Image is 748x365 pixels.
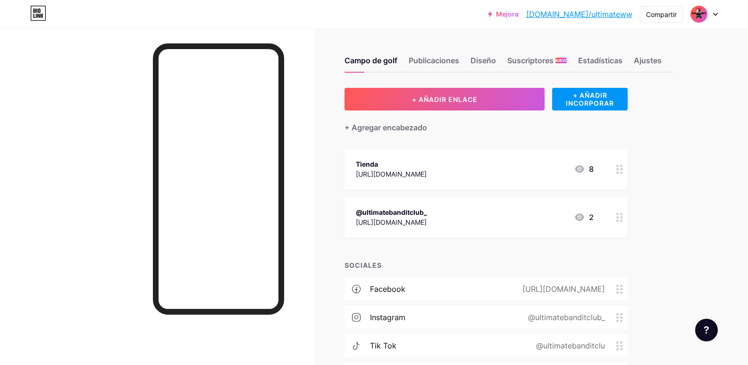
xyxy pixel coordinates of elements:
font: SOCIALES [345,261,382,269]
font: Tik Tok [370,341,396,350]
font: Publicaciones [409,56,459,65]
font: Diseño [471,56,496,65]
font: + AÑADIR ENLACE [412,95,478,103]
font: NUEVO [554,58,568,63]
font: [URL][DOMAIN_NAME] [522,284,605,294]
font: 8 [589,164,594,174]
font: @ultimatebanditclub_ [528,313,605,322]
font: @ultimatebanditclub_ [356,208,427,216]
font: 2 [589,212,594,222]
font: + Agregar encabezado [345,123,427,132]
a: [DOMAIN_NAME]/ultimateww [526,8,632,20]
font: Estadísticas [578,56,622,65]
font: + AÑADIR INCORPORAR [566,91,614,107]
font: Instagram [370,313,405,322]
font: Campo de golf [345,56,397,65]
img: El bandido definitivo [690,5,708,23]
font: Suscriptores [507,56,554,65]
font: Tienda [356,160,378,168]
font: @ultimatebanditclu [536,341,605,350]
font: [DOMAIN_NAME]/ultimateww [526,9,632,19]
button: + AÑADIR ENLACE [345,88,545,110]
font: Facebook [370,284,405,294]
font: Mejora [496,10,519,18]
font: Ajustes [634,56,662,65]
font: [URL][DOMAIN_NAME] [356,170,427,178]
font: Compartir [646,10,677,18]
font: [URL][DOMAIN_NAME] [356,218,427,226]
